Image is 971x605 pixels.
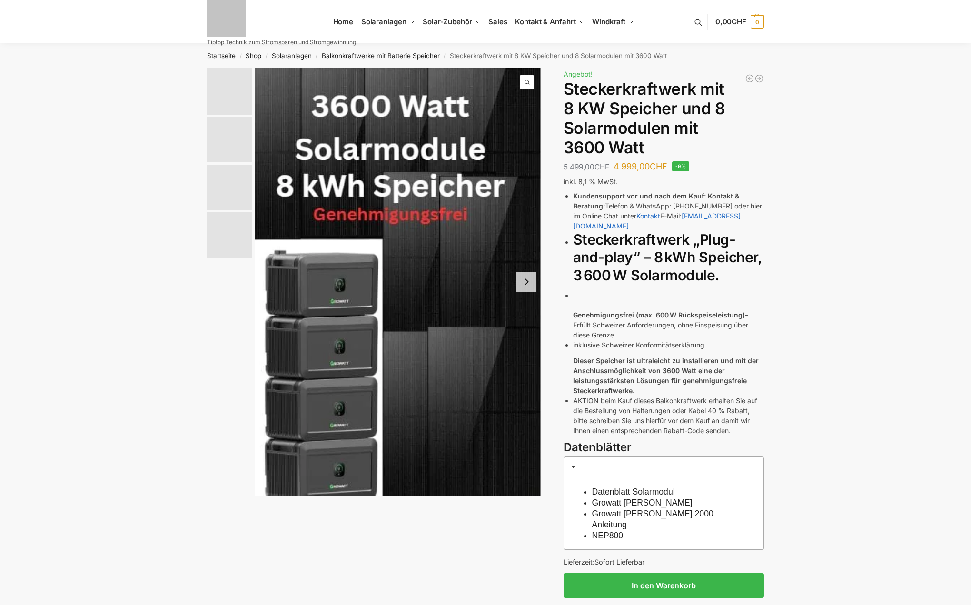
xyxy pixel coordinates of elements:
[485,0,511,43] a: Sales
[564,558,644,566] span: Lieferzeit:
[236,52,246,60] span: /
[440,52,450,60] span: /
[592,17,625,26] span: Windkraft
[573,231,764,285] h2: Steckerkraftwerk „Plug-and-play“ – 8 kWh Speicher, 3 600 W Solarmodule.
[190,43,781,68] nav: Breadcrumb
[592,509,713,529] a: Growatt [PERSON_NAME] 2000 Anleitung
[573,340,764,350] p: inklusive Schweizer Konformitätserklärung
[261,52,271,60] span: /
[573,192,739,210] strong: Kontakt & Beratung:
[423,17,472,26] span: Solar-Zubehör
[361,17,406,26] span: Solaranlagen
[488,17,507,26] span: Sales
[207,52,236,60] a: Startseite
[564,573,764,598] button: In den Warenkorb
[322,52,440,60] a: Balkonkraftwerke mit Batterie Speicher
[594,162,609,171] span: CHF
[515,17,575,26] span: Kontakt & Anfahrt
[636,212,660,220] a: Kontakt
[573,357,759,395] strong: Dieser Speicher ist ultraleicht zu installieren und mit der Anschlussmöglichkeit von 3600 Watt ei...
[255,68,541,496] a: 8kw 3600 watt Collage8kw 3600 watt Collage
[754,74,764,83] a: 900/600 mit 2,2 kWh Marstek Speicher
[511,0,588,43] a: Kontakt & Anfahrt
[564,162,609,171] bdi: 5.499,00
[272,52,312,60] a: Solaranlagen
[573,192,706,200] strong: Kundensupport vor und nach dem Kauf:
[357,0,418,43] a: Solaranlagen
[564,439,764,456] h3: Datenblätter
[594,558,644,566] span: Sofort Lieferbar
[732,17,746,26] span: CHF
[516,272,536,292] button: Next slide
[573,311,745,319] strong: Genehmigungsfrei (max. 600 W Rückspeiseleistung)
[751,15,764,29] span: 0
[614,161,667,171] bdi: 4.999,00
[592,498,693,507] a: Growatt [PERSON_NAME]
[592,487,675,496] a: Datenblatt Solarmodul
[207,40,356,45] p: Tiptop Technik zum Stromsparen und Stromgewinnung
[592,531,624,540] a: NEP800
[588,0,638,43] a: Windkraft
[207,212,252,258] img: NEP_800
[564,178,618,186] span: inkl. 8,1 % MwSt.
[715,17,746,26] span: 0,00
[246,52,261,60] a: Shop
[207,68,252,115] img: 8kw-3600-watt-Collage.jpg
[255,68,541,496] img: 8kw-3600-watt-Collage.jpg
[745,74,754,83] a: Flexible Solarpanels (2×120 W) & SolarLaderegler
[312,52,322,60] span: /
[715,8,764,36] a: 0,00CHF 0
[564,70,593,78] span: Angebot!
[573,310,764,340] p: – Erfüllt Schweizer Anforderungen, ohne Einspeisung über diese Grenze.
[672,161,689,171] span: -9%
[650,161,667,171] span: CHF
[207,165,252,210] img: 6 Module bificiaL
[573,191,764,231] li: Telefon & WhatsApp: [PHONE_NUMBER] oder hier im Online Chat unter E-Mail:
[573,212,741,230] a: [EMAIL_ADDRESS][DOMAIN_NAME]
[573,396,764,436] li: AKTION beim Kauf dieses Balkonkraftwerk erhalten Sie auf die Bestellung von Halterungen oder Kabe...
[419,0,485,43] a: Solar-Zubehör
[564,79,764,157] h1: Steckerkraftwerk mit 8 KW Speicher und 8 Solarmodulen mit 3600 Watt
[207,117,252,162] img: Balkonkraftwerk mit 3600 Watt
